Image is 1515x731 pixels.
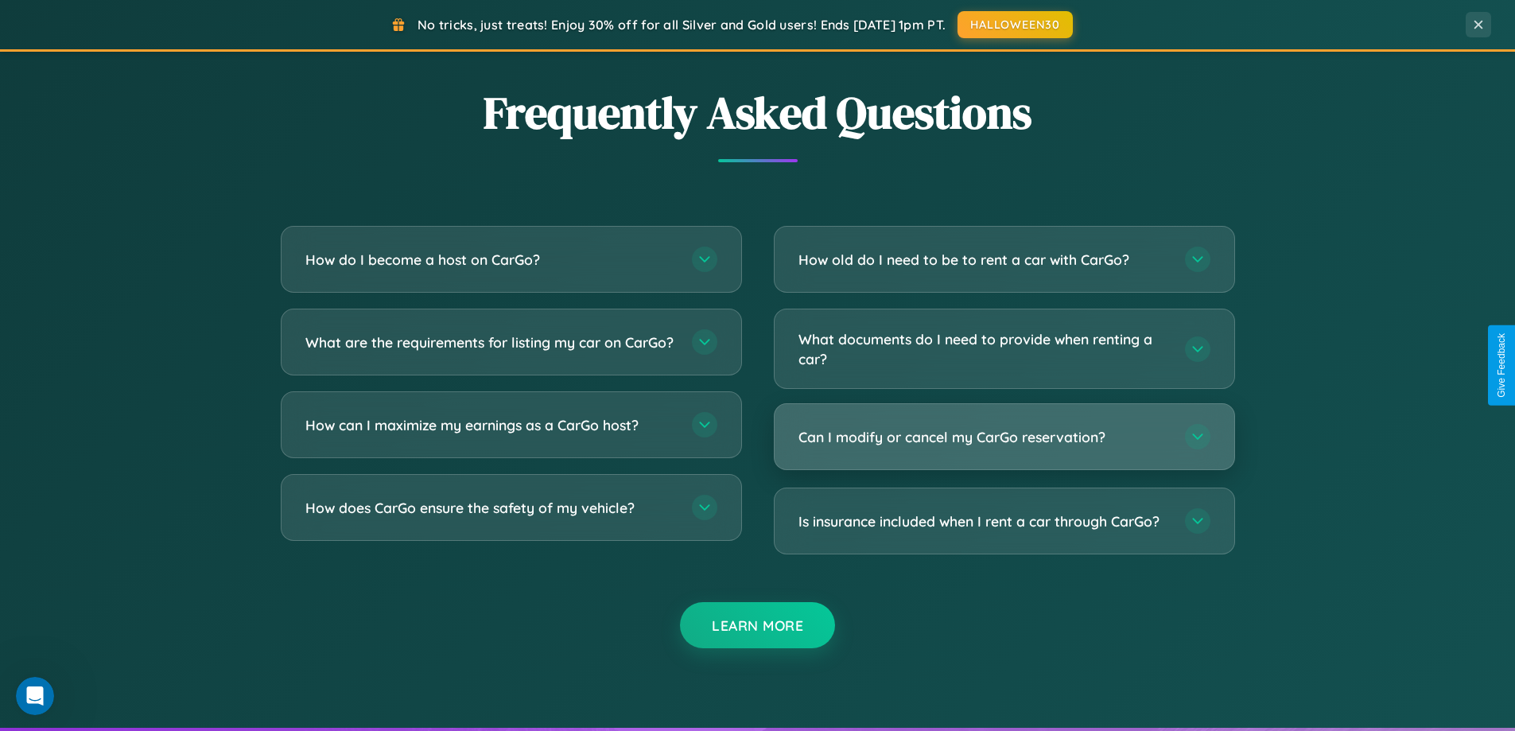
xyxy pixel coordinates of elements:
[798,329,1169,368] h3: What documents do I need to provide when renting a car?
[305,498,676,518] h3: How does CarGo ensure the safety of my vehicle?
[680,602,835,648] button: Learn More
[305,415,676,435] h3: How can I maximize my earnings as a CarGo host?
[281,82,1235,143] h2: Frequently Asked Questions
[16,677,54,715] iframe: Intercom live chat
[1496,333,1507,398] div: Give Feedback
[798,511,1169,531] h3: Is insurance included when I rent a car through CarGo?
[418,17,946,33] span: No tricks, just treats! Enjoy 30% off for all Silver and Gold users! Ends [DATE] 1pm PT.
[798,250,1169,270] h3: How old do I need to be to rent a car with CarGo?
[958,11,1073,38] button: HALLOWEEN30
[305,332,676,352] h3: What are the requirements for listing my car on CarGo?
[305,250,676,270] h3: How do I become a host on CarGo?
[798,427,1169,447] h3: Can I modify or cancel my CarGo reservation?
